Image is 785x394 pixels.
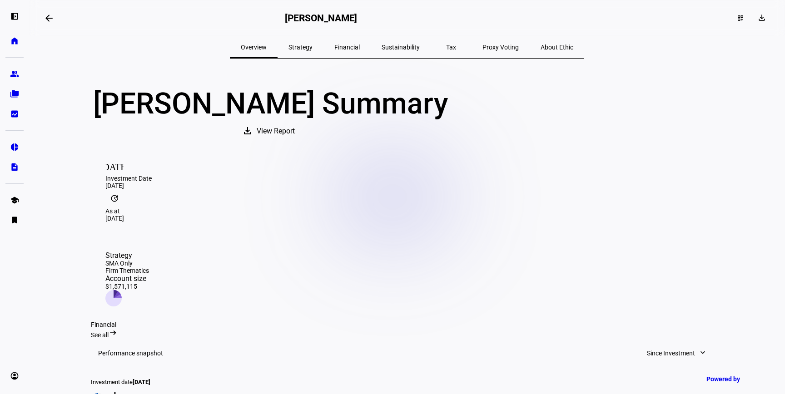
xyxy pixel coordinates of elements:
span: About Ethic [541,44,573,50]
div: Firm Thematics [105,267,149,274]
div: $1,571,115 [105,283,149,290]
a: home [5,32,24,50]
a: group [5,65,24,83]
eth-mat-symbol: pie_chart [10,143,19,152]
eth-mat-symbol: description [10,163,19,172]
mat-icon: download [242,125,253,136]
div: [DATE] [105,182,709,189]
eth-mat-symbol: bid_landscape [10,109,19,118]
span: Since Investment [647,344,695,362]
h3: Performance snapshot [98,350,163,357]
eth-mat-symbol: home [10,36,19,45]
eth-mat-symbol: left_panel_open [10,12,19,21]
eth-mat-symbol: school [10,196,19,205]
span: Strategy [288,44,313,50]
div: Financial [91,321,723,328]
eth-mat-symbol: group [10,69,19,79]
span: Sustainability [382,44,420,50]
mat-icon: expand_more [698,348,707,357]
span: View Report [257,120,295,142]
eth-mat-symbol: account_circle [10,371,19,380]
div: [DATE] [105,215,709,222]
span: Overview [241,44,267,50]
mat-icon: arrow_backwards [44,13,55,24]
a: description [5,158,24,176]
h2: [PERSON_NAME] [285,13,358,24]
div: Strategy [105,251,149,260]
span: Financial [334,44,360,50]
mat-icon: arrow_right_alt [109,328,118,337]
div: Investment date [91,379,372,385]
div: Account size [105,274,149,283]
button: View Report [233,120,308,142]
a: Powered by [702,370,771,387]
a: pie_chart [5,138,24,156]
button: Since Investment [638,344,716,362]
span: [DATE] [133,379,150,385]
div: [PERSON_NAME] Summary [91,88,450,120]
eth-mat-symbol: bookmark [10,216,19,225]
mat-icon: dashboard_customize [737,15,744,22]
div: SMA Only [105,260,149,267]
eth-mat-symbol: folder_copy [10,89,19,98]
span: Tax [446,44,456,50]
span: See all [91,331,109,339]
div: Investment Date [105,175,709,182]
mat-icon: [DATE] [105,157,124,175]
a: folder_copy [5,85,24,103]
span: Proxy Voting [482,44,519,50]
a: bid_landscape [5,105,24,123]
div: As at [105,207,709,215]
mat-icon: update [105,189,124,207]
mat-icon: download [757,13,766,22]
